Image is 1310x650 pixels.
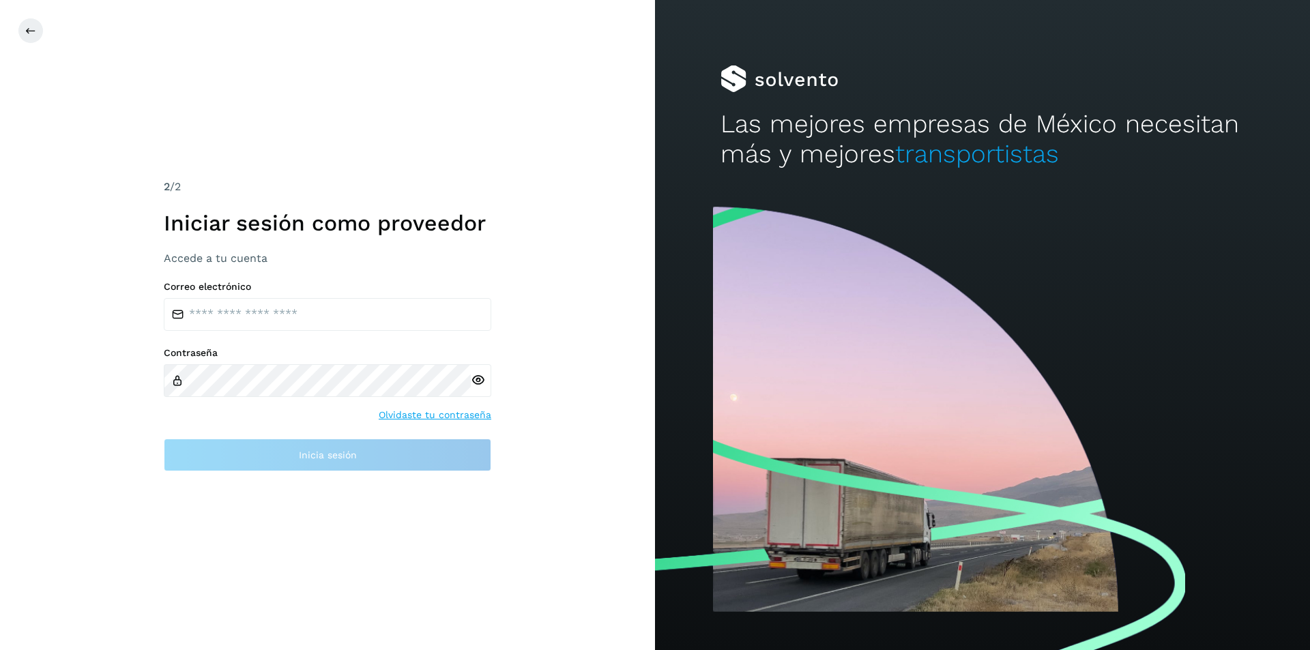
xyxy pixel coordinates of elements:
[164,179,491,195] div: /2
[164,347,491,359] label: Contraseña
[299,450,357,460] span: Inicia sesión
[164,180,170,193] span: 2
[720,109,1244,170] h2: Las mejores empresas de México necesitan más y mejores
[164,439,491,471] button: Inicia sesión
[379,408,491,422] a: Olvidaste tu contraseña
[164,281,491,293] label: Correo electrónico
[895,139,1059,168] span: transportistas
[164,252,491,265] h3: Accede a tu cuenta
[164,210,491,236] h1: Iniciar sesión como proveedor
